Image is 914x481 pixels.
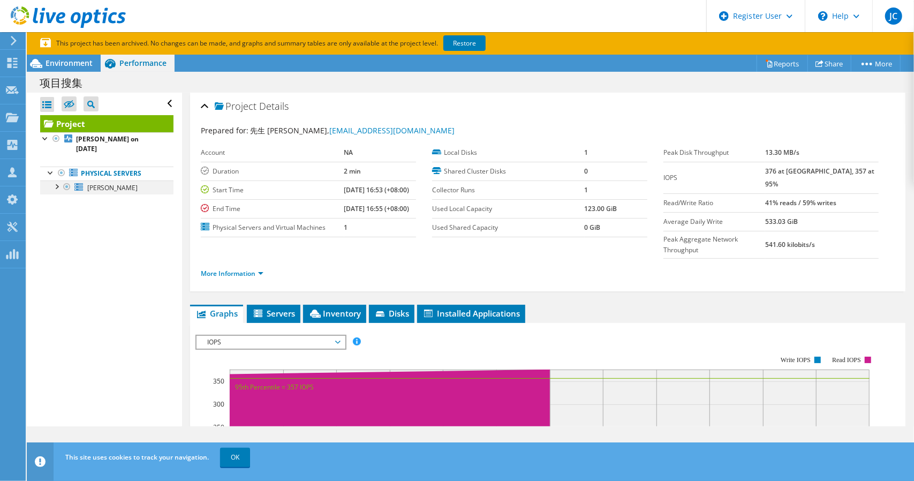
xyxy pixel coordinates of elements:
[344,148,353,157] b: NA
[585,167,588,176] b: 0
[250,125,455,136] span: 先生 [PERSON_NAME],
[201,125,248,136] label: Prepared for:
[40,115,173,132] a: Project
[832,356,861,364] text: Read IOPS
[40,132,173,156] a: [PERSON_NAME] on [DATE]
[443,35,486,51] a: Restore
[76,134,139,153] b: [PERSON_NAME] on [DATE]
[87,183,138,192] span: [PERSON_NAME]
[432,222,585,233] label: Used Shared Capacity
[663,234,766,255] label: Peak Aggregate Network Throughput
[807,55,851,72] a: Share
[220,448,250,467] a: OK
[201,147,344,158] label: Account
[781,356,811,364] text: Write IOPS
[119,58,167,68] span: Performance
[344,185,410,194] b: [DATE] 16:53 (+08:00)
[422,308,520,319] span: Installed Applications
[65,453,209,462] span: This site uses cookies to track your navigation.
[663,172,766,183] label: IOPS
[765,198,836,207] b: 41% reads / 59% writes
[252,308,295,319] span: Servers
[215,101,256,112] span: Project
[329,125,455,136] a: [EMAIL_ADDRESS][DOMAIN_NAME]
[46,58,93,68] span: Environment
[201,185,344,196] label: Start Time
[40,167,173,181] a: Physical Servers
[344,167,361,176] b: 2 min
[344,223,348,232] b: 1
[757,55,808,72] a: Reports
[202,336,339,349] span: IOPS
[765,217,798,226] b: 533.03 GiB
[432,166,585,177] label: Shared Cluster Disks
[35,77,99,89] h1: 项目搜集
[432,204,585,214] label: Used Local Capacity
[663,216,766,227] label: Average Daily Write
[213,423,224,432] text: 250
[40,37,565,49] p: This project has been archived. No changes can be made, and graphs and summary tables are only av...
[851,55,901,72] a: More
[201,166,344,177] label: Duration
[235,382,314,392] text: 95th Percentile = 357 IOPS
[213,400,224,409] text: 300
[765,167,874,189] b: 376 at [GEOGRAPHIC_DATA], 357 at 95%
[765,240,815,249] b: 541.60 kilobits/s
[585,223,601,232] b: 0 GiB
[259,100,289,112] span: Details
[344,204,410,213] b: [DATE] 16:55 (+08:00)
[818,11,828,21] svg: \n
[885,7,902,25] span: JC
[585,185,588,194] b: 1
[585,148,588,157] b: 1
[374,308,409,319] span: Disks
[213,377,224,386] text: 350
[585,204,617,213] b: 123.00 GiB
[40,181,173,194] a: [PERSON_NAME]
[663,147,766,158] label: Peak Disk Throughput
[432,185,585,196] label: Collector Runs
[308,308,361,319] span: Inventory
[201,269,263,278] a: More Information
[201,204,344,214] label: End Time
[201,222,344,233] label: Physical Servers and Virtual Machines
[765,148,799,157] b: 13.30 MB/s
[663,198,766,208] label: Read/Write Ratio
[195,308,238,319] span: Graphs
[432,147,585,158] label: Local Disks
